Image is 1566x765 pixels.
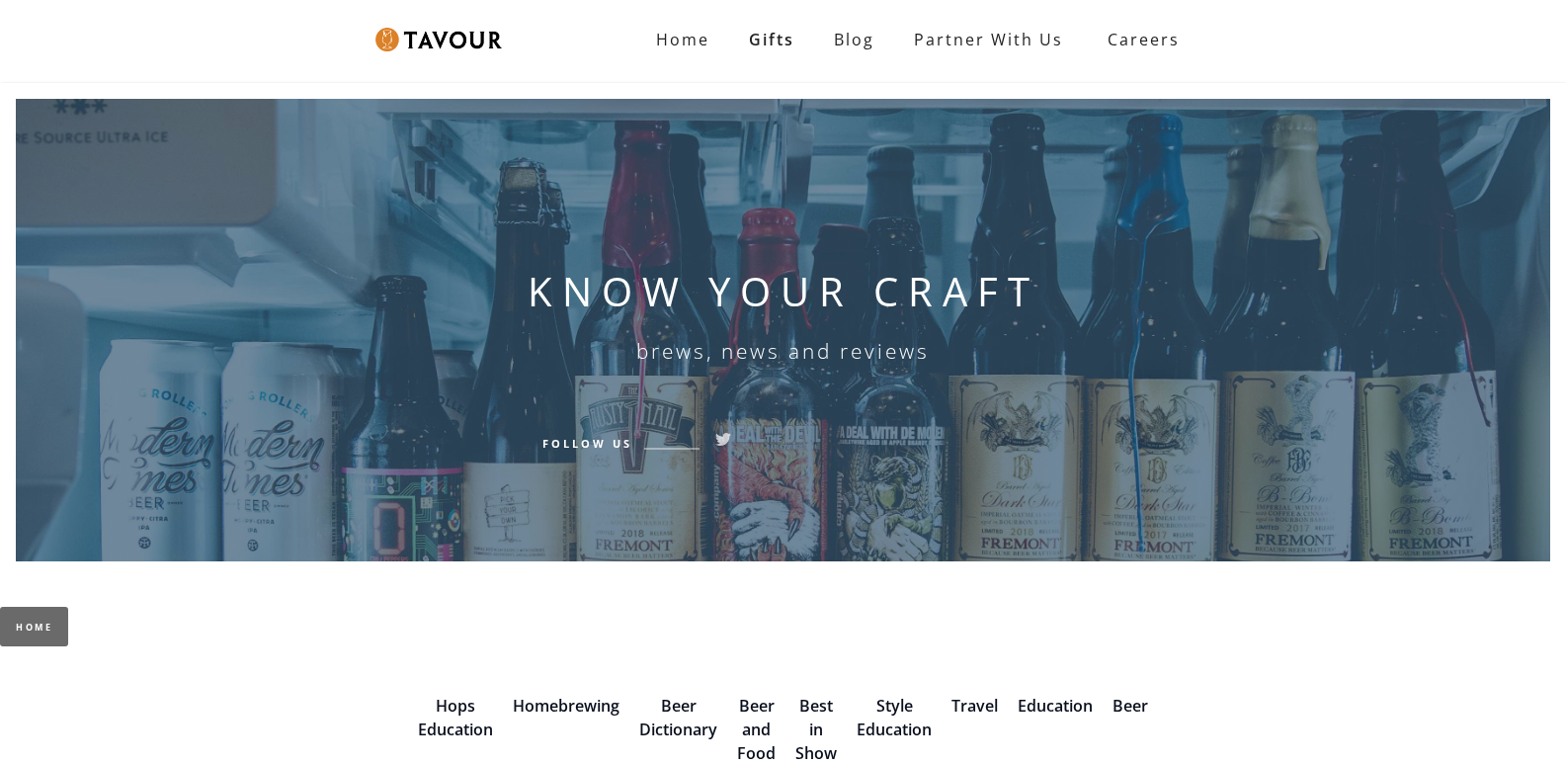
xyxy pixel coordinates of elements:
[639,695,717,740] a: Beer Dictionary
[528,268,1039,315] h1: KNOW YOUR CRAFT
[1113,695,1148,717] a: Beer
[795,695,837,764] a: Best in Show
[857,695,932,740] a: Style Education
[737,695,776,764] a: Beer and Food
[814,20,894,59] a: Blog
[636,20,729,59] a: Home
[894,20,1083,59] a: Partner with Us
[1108,20,1180,59] strong: Careers
[542,434,632,452] h6: Follow Us
[636,339,930,363] h6: brews, news and reviews
[513,695,619,717] a: Homebrewing
[418,695,493,740] a: Hops Education
[1018,695,1093,717] a: Education
[951,695,998,717] a: Travel
[656,29,709,50] strong: Home
[1083,12,1195,67] a: Careers
[729,20,814,59] a: Gifts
